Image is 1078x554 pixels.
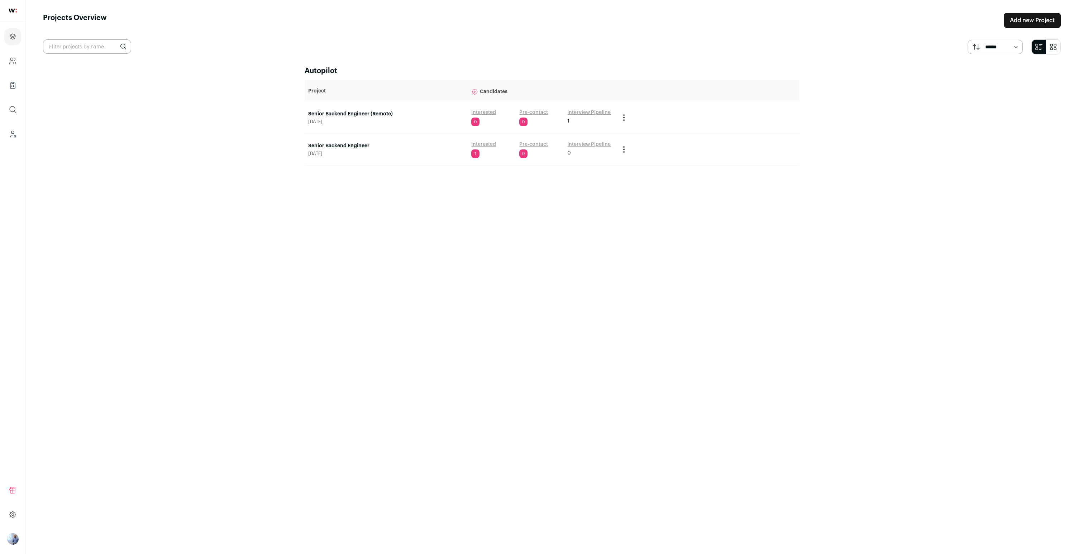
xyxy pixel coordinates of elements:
[471,141,496,148] a: Interested
[519,141,548,148] a: Pre-contact
[4,52,21,70] a: Company and ATS Settings
[567,149,571,157] span: 0
[4,125,21,143] a: Leads (Backoffice)
[7,533,19,545] img: 97332-medium_jpg
[567,109,611,116] a: Interview Pipeline
[620,113,628,122] button: Project Actions
[471,84,612,98] p: Candidates
[9,9,17,13] img: wellfound-shorthand-0d5821cbd27db2630d0214b213865d53afaa358527fdda9d0ea32b1df1b89c2c.svg
[308,87,464,95] p: Project
[471,149,480,158] span: 1
[567,118,569,125] span: 1
[7,533,19,545] button: Open dropdown
[620,145,628,154] button: Project Actions
[471,109,496,116] a: Interested
[519,109,548,116] a: Pre-contact
[43,13,107,28] h1: Projects Overview
[4,77,21,94] a: Company Lists
[519,149,528,158] span: 0
[308,151,464,157] span: [DATE]
[305,66,799,76] h2: Autopilot
[308,142,464,149] a: Senior Backend Engineer
[308,110,464,118] a: Senior Backend Engineer (Remote)
[519,118,528,126] span: 0
[43,39,131,54] input: Filter projects by name
[308,119,464,125] span: [DATE]
[471,118,480,126] span: 0
[1004,13,1061,28] a: Add new Project
[4,28,21,45] a: Projects
[567,141,611,148] a: Interview Pipeline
